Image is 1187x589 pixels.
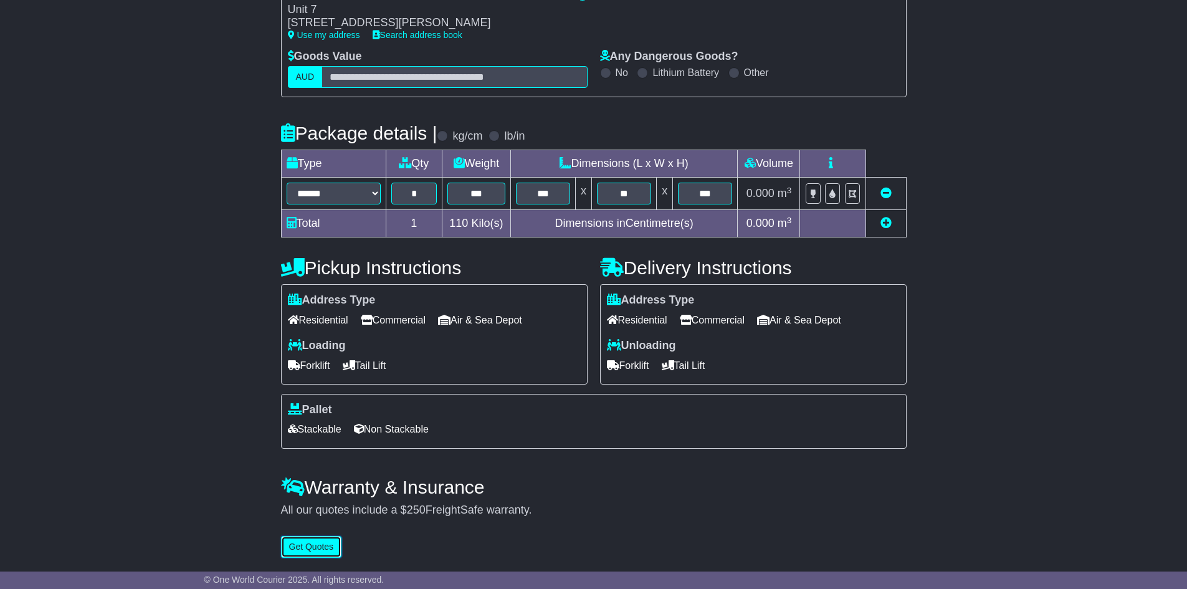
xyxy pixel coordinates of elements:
td: Volume [738,150,800,178]
span: Forklift [288,356,330,375]
td: Qty [386,150,442,178]
span: Stackable [288,419,341,439]
span: m [778,217,792,229]
td: x [576,178,592,210]
span: 110 [449,217,468,229]
td: Total [281,210,386,237]
label: Loading [288,339,346,353]
label: Any Dangerous Goods? [600,50,738,64]
span: Forklift [607,356,649,375]
span: Tail Lift [662,356,705,375]
span: Non Stackable [354,419,429,439]
td: Kilo(s) [442,210,510,237]
span: Residential [288,310,348,330]
span: Air & Sea Depot [757,310,841,330]
label: Other [744,67,769,79]
div: All our quotes include a $ FreightSafe warranty. [281,504,907,517]
span: Commercial [361,310,426,330]
a: Search address book [373,30,462,40]
h4: Pickup Instructions [281,257,588,278]
h4: Package details | [281,123,437,143]
span: Commercial [680,310,745,330]
span: m [778,187,792,199]
label: Goods Value [288,50,362,64]
h4: Warranty & Insurance [281,477,907,497]
sup: 3 [787,186,792,195]
h4: Delivery Instructions [600,257,907,278]
label: Pallet [288,403,332,417]
span: © One World Courier 2025. All rights reserved. [204,575,384,585]
label: AUD [288,66,323,88]
span: 0.000 [746,187,775,199]
a: Add new item [880,217,892,229]
label: No [616,67,628,79]
div: Unit 7 [288,3,565,17]
label: kg/cm [452,130,482,143]
a: Remove this item [880,187,892,199]
td: x [657,178,673,210]
label: Unloading [607,339,676,353]
div: [STREET_ADDRESS][PERSON_NAME] [288,16,565,30]
span: 250 [407,504,426,516]
label: Address Type [607,294,695,307]
span: Air & Sea Depot [438,310,522,330]
label: lb/in [504,130,525,143]
span: Residential [607,310,667,330]
td: Weight [442,150,510,178]
sup: 3 [787,216,792,225]
td: Dimensions in Centimetre(s) [510,210,738,237]
button: Get Quotes [281,536,342,558]
span: 0.000 [746,217,775,229]
span: Tail Lift [343,356,386,375]
label: Address Type [288,294,376,307]
label: Lithium Battery [652,67,719,79]
td: Type [281,150,386,178]
td: 1 [386,210,442,237]
td: Dimensions (L x W x H) [510,150,738,178]
a: Use my address [288,30,360,40]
